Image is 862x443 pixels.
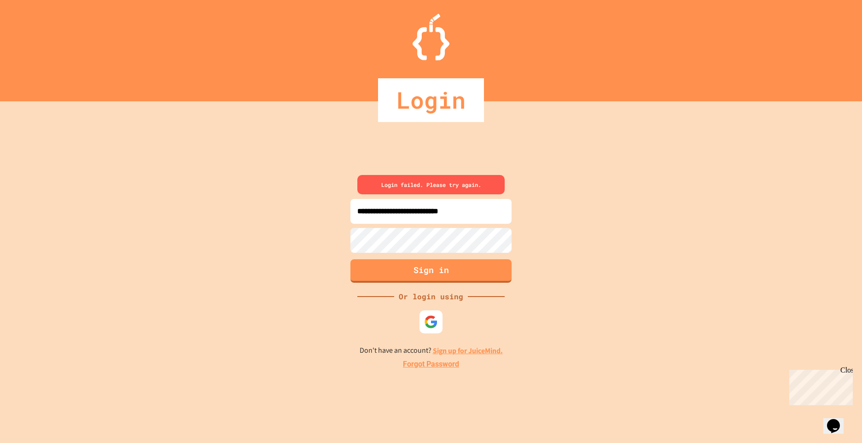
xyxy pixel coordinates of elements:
a: Sign up for JuiceMind. [433,346,503,356]
iframe: chat widget [823,406,853,434]
div: Login failed. Please try again. [357,175,505,194]
div: Or login using [394,291,468,302]
img: google-icon.svg [424,315,438,329]
div: Login [378,78,484,122]
button: Sign in [350,259,512,283]
a: Forgot Password [403,359,459,370]
iframe: chat widget [786,366,853,405]
p: Don't have an account? [360,345,503,356]
div: Chat with us now!Close [4,4,64,58]
img: Logo.svg [413,14,449,60]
